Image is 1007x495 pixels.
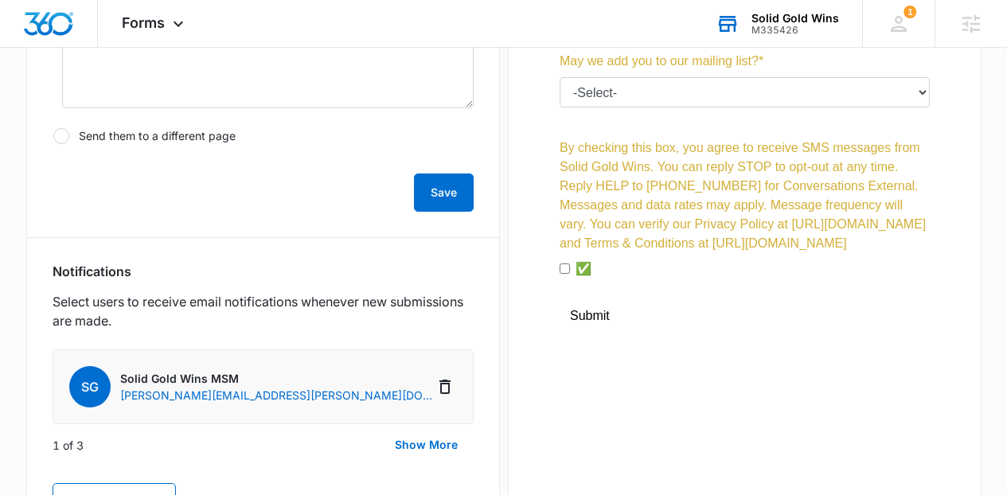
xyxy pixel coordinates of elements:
div: notifications count [904,6,916,18]
span: 1 [904,6,916,18]
p: [PERSON_NAME][EMAIL_ADDRESS][PERSON_NAME][DOMAIN_NAME] [120,387,434,403]
textarea: Message [62,14,474,108]
span: Forms [122,14,165,31]
h3: Notifications [53,263,131,279]
div: account id [751,25,839,36]
button: Show More [379,426,474,464]
label: Send them to a different page [53,127,474,145]
p: Select users to receive email notifications whenever new submissions are made. [53,292,474,330]
button: Save [414,173,474,212]
p: 1 of 3 [53,437,84,454]
div: account name [751,12,839,25]
button: Delete Notification [434,374,457,400]
span: SG [69,366,111,407]
p: Solid Gold Wins MSM [120,370,434,387]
